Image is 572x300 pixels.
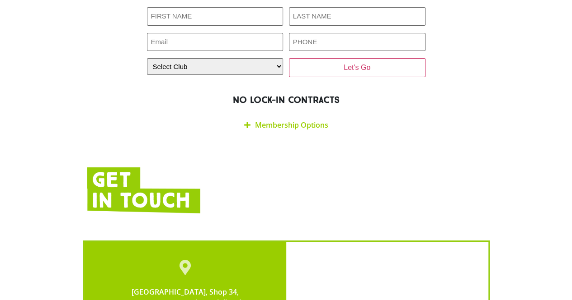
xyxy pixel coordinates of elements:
input: PHONE [289,33,425,51]
input: LAST NAME [289,7,425,26]
h2: NO LOCK-IN CONTRACTS [87,94,485,106]
input: Email [147,33,284,51]
a: Membership Options [255,120,328,130]
div: Membership Options [147,115,425,136]
input: Let's Go [289,58,425,77]
input: FIRST NAME [147,7,284,26]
